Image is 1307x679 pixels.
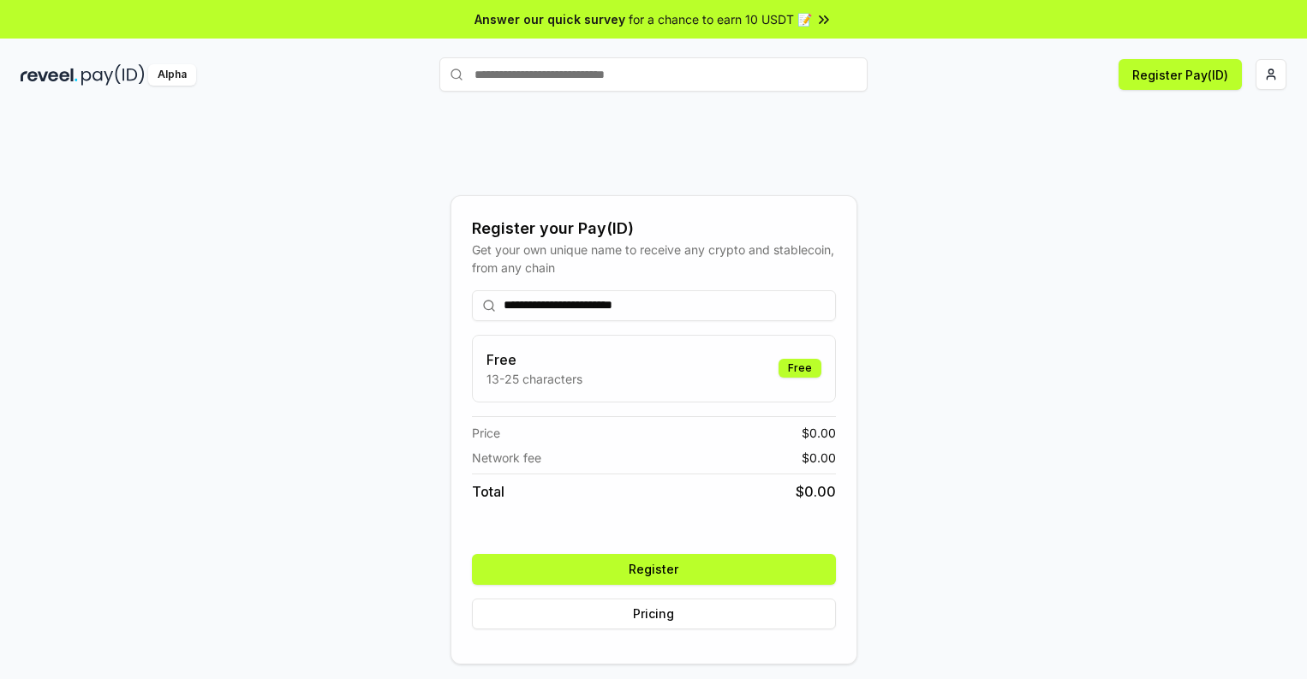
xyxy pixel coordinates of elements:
[472,599,836,629] button: Pricing
[486,349,582,370] h3: Free
[629,10,812,28] span: for a chance to earn 10 USDT 📝
[796,481,836,502] span: $ 0.00
[472,217,836,241] div: Register your Pay(ID)
[472,241,836,277] div: Get your own unique name to receive any crypto and stablecoin, from any chain
[474,10,625,28] span: Answer our quick survey
[486,370,582,388] p: 13-25 characters
[1119,59,1242,90] button: Register Pay(ID)
[802,424,836,442] span: $ 0.00
[472,449,541,467] span: Network fee
[472,481,504,502] span: Total
[802,449,836,467] span: $ 0.00
[148,64,196,86] div: Alpha
[81,64,145,86] img: pay_id
[472,554,836,585] button: Register
[21,64,78,86] img: reveel_dark
[779,359,821,378] div: Free
[472,424,500,442] span: Price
